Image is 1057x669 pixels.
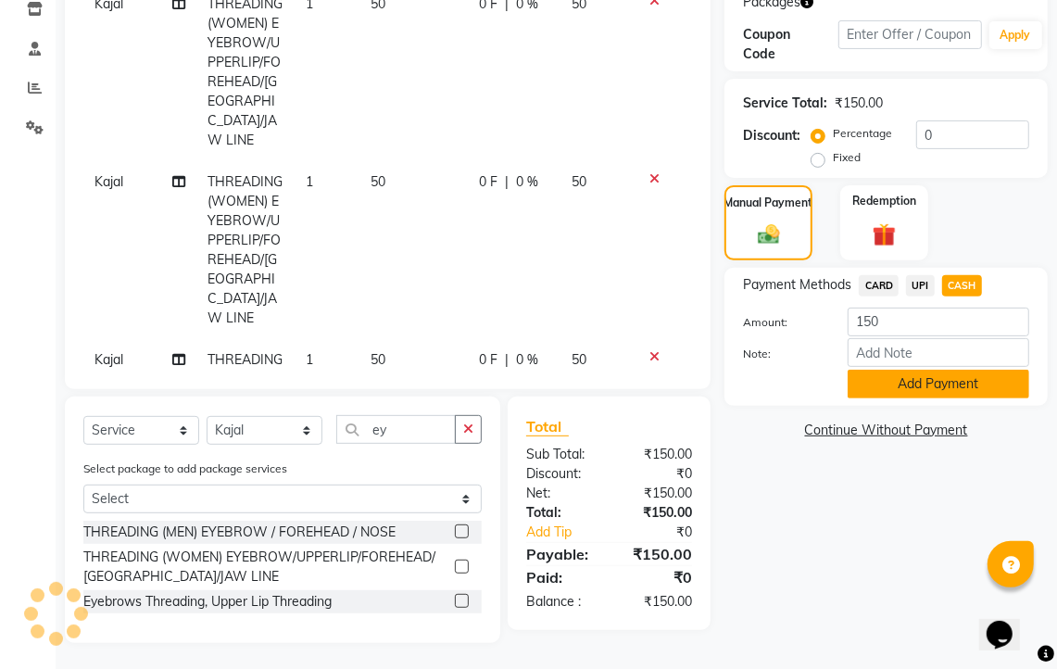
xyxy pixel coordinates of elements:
label: Redemption [852,193,916,209]
span: 50 [371,351,385,368]
div: ₹0 [610,566,707,588]
div: Payable: [512,543,610,565]
span: THREADING (WOMEN) EYEBROW/UPPERLIP/FOREHEAD/[GEOGRAPHIC_DATA]/JAW LINE [208,173,283,326]
span: 50 [573,173,587,190]
span: Kajal [94,173,123,190]
div: ₹150.00 [610,592,707,612]
a: Add Tip [512,523,625,542]
img: _gift.svg [865,221,903,249]
span: 0 F [479,172,497,192]
img: _cash.svg [751,222,786,247]
span: THREADING (WOMEN) EYEBROW/UPPERLIP/FOREHEAD/[GEOGRAPHIC_DATA]/JAW LINE [208,351,283,504]
span: Payment Methods [743,275,851,295]
label: Select package to add package services [83,461,287,477]
span: 50 [573,351,587,368]
div: Coupon Code [743,25,838,64]
span: 1 [306,173,313,190]
div: Total: [512,503,610,523]
div: Discount: [743,126,800,145]
input: Enter Offer / Coupon Code [838,20,981,49]
div: ₹150.00 [610,543,707,565]
span: 0 % [516,350,538,370]
span: 50 [371,173,385,190]
div: ₹150.00 [610,484,707,503]
span: CASH [942,275,982,297]
button: Add Payment [848,370,1029,398]
span: UPI [906,275,935,297]
span: CARD [859,275,899,297]
div: THREADING (MEN) EYEBROW / FOREHEAD / NOSE [83,523,396,542]
span: | [505,172,509,192]
label: Percentage [833,125,892,142]
div: Balance : [512,592,610,612]
a: Continue Without Payment [728,421,1044,440]
label: Fixed [833,149,861,166]
div: ₹0 [610,464,707,484]
input: Amount [848,308,1029,336]
span: | [505,350,509,370]
div: ₹150.00 [610,503,707,523]
div: ₹150.00 [835,94,883,113]
label: Amount: [729,314,834,331]
span: 0 % [516,172,538,192]
div: THREADING (WOMEN) EYEBROW/UPPERLIP/FOREHEAD/[GEOGRAPHIC_DATA]/JAW LINE [83,548,447,587]
iframe: chat widget [979,595,1038,650]
input: Search or Scan [336,415,456,444]
div: Paid: [512,566,610,588]
span: Kajal [94,351,123,368]
div: Discount: [512,464,610,484]
span: 0 F [479,350,497,370]
label: Note: [729,346,834,362]
div: ₹150.00 [610,445,707,464]
div: Net: [512,484,610,503]
div: Eyebrows Threading, Upper Lip Threading [83,592,332,612]
button: Apply [989,21,1042,49]
input: Add Note [848,338,1029,367]
span: Total [526,417,569,436]
span: 1 [306,351,313,368]
div: Sub Total: [512,445,610,464]
div: Service Total: [743,94,827,113]
div: ₹0 [625,523,706,542]
label: Manual Payment [724,195,813,211]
